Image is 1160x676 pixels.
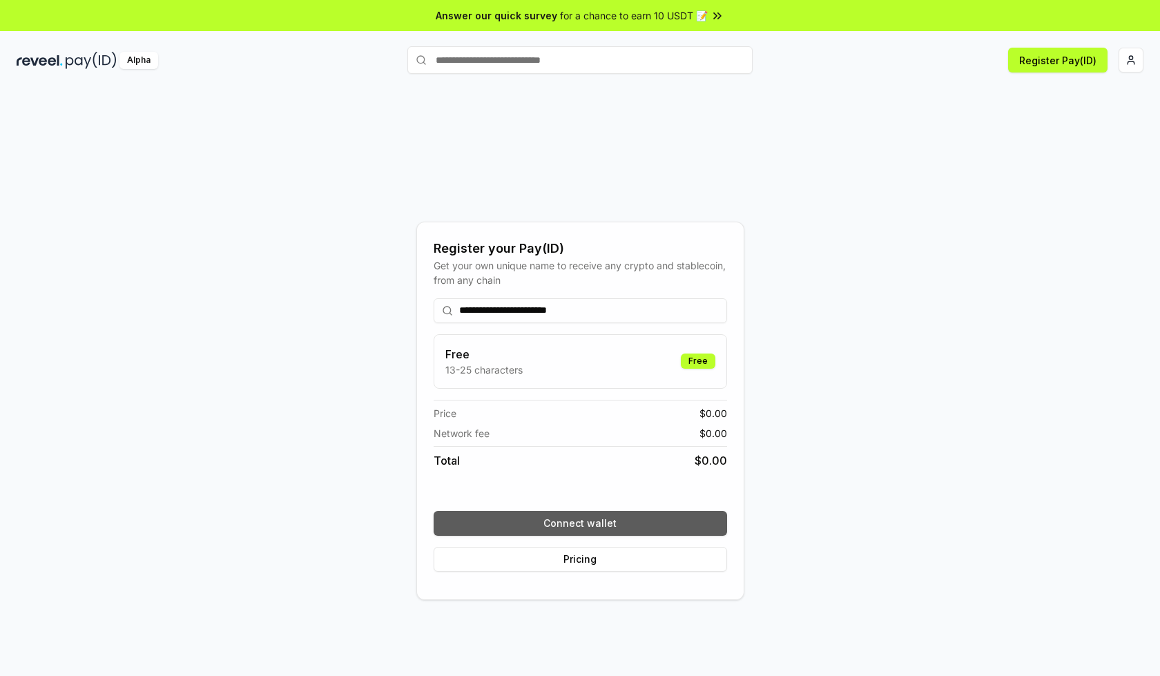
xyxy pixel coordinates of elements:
span: $ 0.00 [699,426,727,441]
button: Register Pay(ID) [1008,48,1108,73]
div: Free [681,354,715,369]
div: Register your Pay(ID) [434,239,727,258]
span: $ 0.00 [695,452,727,469]
span: Total [434,452,460,469]
span: $ 0.00 [699,406,727,421]
span: Price [434,406,456,421]
span: Network fee [434,426,490,441]
span: Answer our quick survey [436,8,557,23]
div: Alpha [119,52,158,69]
div: Get your own unique name to receive any crypto and stablecoin, from any chain [434,258,727,287]
button: Connect wallet [434,511,727,536]
img: pay_id [66,52,117,69]
span: for a chance to earn 10 USDT 📝 [560,8,708,23]
button: Pricing [434,547,727,572]
p: 13-25 characters [445,363,523,377]
h3: Free [445,346,523,363]
img: reveel_dark [17,52,63,69]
